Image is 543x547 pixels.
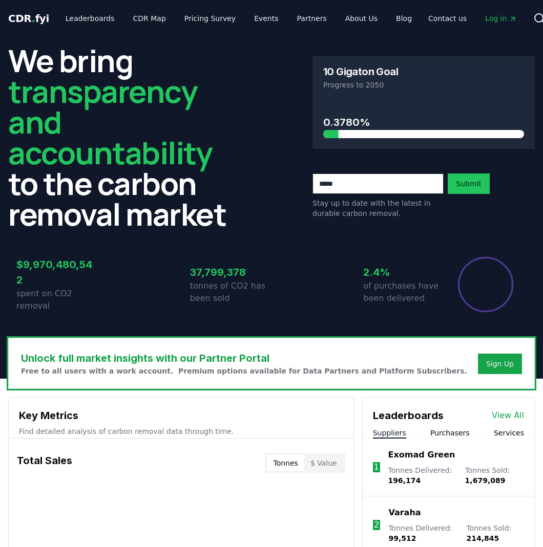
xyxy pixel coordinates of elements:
[373,428,406,438] button: Suppliers
[466,534,499,542] span: 214,845
[363,265,445,280] h3: 2.4%
[323,115,524,130] h3: 0.3780%
[466,523,524,543] p: Tonnes Sold :
[388,449,455,461] a: Exomad Green
[17,453,72,473] h3: Total Sales
[478,354,522,374] button: Sign Up
[465,476,506,485] span: 1,679,089
[373,408,444,423] h3: Leaderboards
[388,534,416,542] span: 99,512
[16,288,98,312] p: spent on CO2 removal
[289,9,335,28] a: Partners
[374,461,379,473] p: 1
[267,455,304,471] button: Tonnes
[32,12,35,25] span: .
[420,9,525,28] nav: Main
[486,359,514,369] a: Sign Up
[388,9,420,28] a: Blog
[16,257,98,288] h3: $9,970,480,542
[21,351,467,366] h3: Unlock full market insights with our Partner Portal
[420,9,475,28] a: Contact us
[8,11,49,26] a: CDR.fyi
[19,426,343,436] p: Find detailed analysis of carbon removal data through time.
[246,9,286,28] a: Events
[323,80,524,90] p: Progress to 2050
[363,280,445,304] p: of purchases have been delivered
[465,465,524,486] p: Tonnes Sold :
[477,9,525,28] a: Log in
[485,13,517,24] span: Log in
[190,280,271,304] p: tonnes of CO2 has been sold
[374,519,379,531] p: 2
[492,409,524,422] a: View All
[57,9,123,28] a: Leaderboards
[337,9,386,28] a: About Us
[8,12,49,25] span: CDR fyi
[8,70,212,173] span: transparency and accountability
[388,507,421,519] a: Varaha
[176,9,244,28] a: Pricing Survey
[21,366,467,376] p: Free to all users with a work account. Premium options available for Data Partners and Platform S...
[388,523,456,543] p: Tonnes Delivered :
[19,408,343,423] h3: Key Metrics
[448,173,490,194] button: Submit
[430,428,470,438] button: Purchasers
[388,465,455,486] p: Tonnes Delivered :
[57,9,420,28] nav: Main
[323,67,398,77] h3: 10 Gigaton Goal
[190,265,271,280] h3: 37,799,378
[304,455,343,471] button: $ Value
[312,198,444,218] p: Stay up to date with the latest in durable carbon removal.
[125,9,174,28] a: CDR Map
[494,428,524,438] button: Services
[8,45,231,229] h2: We bring to the carbon removal market
[457,256,514,313] div: Percentage of sales delivered
[388,476,421,485] span: 196,174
